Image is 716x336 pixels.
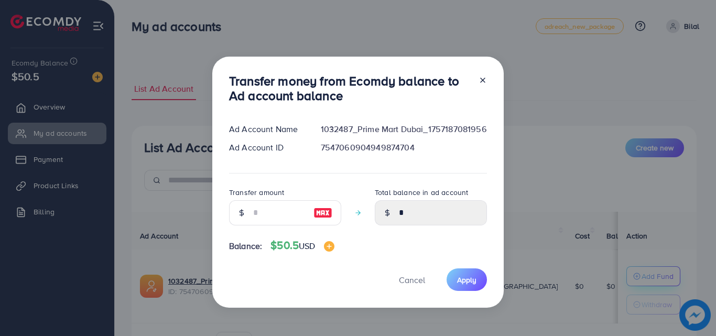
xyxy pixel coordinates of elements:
label: Total balance in ad account [375,187,468,198]
label: Transfer amount [229,187,284,198]
button: Cancel [386,268,438,291]
span: Cancel [399,274,425,286]
div: 1032487_Prime Mart Dubai_1757187081956 [312,123,495,135]
img: image [324,241,334,252]
h3: Transfer money from Ecomdy balance to Ad account balance [229,73,470,104]
div: 7547060904949874704 [312,142,495,154]
span: Balance: [229,240,262,252]
img: image [313,207,332,219]
div: Ad Account Name [221,123,312,135]
button: Apply [447,268,487,291]
span: USD [299,240,315,252]
h4: $50.5 [270,239,334,252]
span: Apply [457,275,476,285]
div: Ad Account ID [221,142,312,154]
